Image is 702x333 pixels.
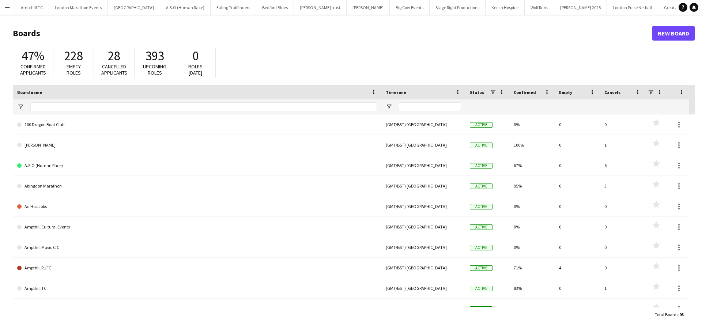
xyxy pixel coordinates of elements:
[17,103,24,110] button: Open Filter Menu
[514,90,536,95] span: Confirmed
[559,90,572,95] span: Empty
[600,299,645,319] div: 0
[509,155,555,175] div: 67%
[17,258,377,278] a: Ampthill RUFC
[600,278,645,298] div: 1
[64,48,83,64] span: 228
[600,155,645,175] div: 6
[600,196,645,216] div: 0
[381,258,465,278] div: (GMT/BST) [GEOGRAPHIC_DATA]
[600,135,645,155] div: 1
[17,114,377,135] a: 100 Dragon Boat Club
[600,114,645,135] div: 0
[17,217,377,237] a: Ampthill Cultural Events
[430,0,486,15] button: Stage Right Productions
[555,135,600,155] div: 0
[486,0,525,15] button: Keech Hospice
[211,0,256,15] button: Ealing Trailfinders
[655,312,678,317] span: Total Boards
[525,0,554,15] button: Wolf Runs
[470,183,492,189] span: Active
[143,63,166,76] span: Upcoming roles
[17,155,377,176] a: A.S.O (Human Race)
[470,204,492,209] span: Active
[509,114,555,135] div: 0%
[555,196,600,216] div: 0
[655,307,684,322] div: :
[17,196,377,217] a: Ad Hoc Jobs
[390,0,430,15] button: Big Cow Events
[509,217,555,237] div: 0%
[108,0,160,15] button: [GEOGRAPHIC_DATA]
[17,278,377,299] a: Ampthill TC
[470,286,492,291] span: Active
[381,278,465,298] div: (GMT/BST) [GEOGRAPHIC_DATA]
[381,155,465,175] div: (GMT/BST) [GEOGRAPHIC_DATA]
[192,48,199,64] span: 0
[386,103,392,110] button: Open Filter Menu
[555,155,600,175] div: 0
[108,48,120,64] span: 28
[554,0,607,15] button: [PERSON_NAME] 2025
[555,278,600,298] div: 0
[17,299,377,319] a: Ampthill vs [MEDICAL_DATA]
[470,245,492,250] span: Active
[381,176,465,196] div: (GMT/BST) [GEOGRAPHIC_DATA]
[146,48,164,64] span: 393
[386,90,406,95] span: Timezone
[294,0,347,15] button: [PERSON_NAME] trust
[30,102,377,111] input: Board name Filter Input
[17,90,42,95] span: Board name
[49,0,108,15] button: London Marathon Events
[470,265,492,271] span: Active
[509,258,555,278] div: 71%
[679,312,684,317] span: 95
[399,102,461,111] input: Timezone Filter Input
[509,278,555,298] div: 83%
[600,258,645,278] div: 0
[22,48,44,64] span: 47%
[20,63,46,76] span: Confirmed applicants
[555,217,600,237] div: 0
[381,299,465,319] div: (GMT/BST) [GEOGRAPHIC_DATA]
[17,176,377,196] a: Abingdon Marathon
[555,176,600,196] div: 0
[555,258,600,278] div: 4
[604,90,620,95] span: Cancels
[470,122,492,128] span: Active
[17,237,377,258] a: Ampthill Music CIC
[347,0,390,15] button: [PERSON_NAME]
[381,135,465,155] div: (GMT/BST) [GEOGRAPHIC_DATA]
[17,135,377,155] a: [PERSON_NAME]
[381,217,465,237] div: (GMT/BST) [GEOGRAPHIC_DATA]
[607,0,658,15] button: London Pulse Netball
[555,114,600,135] div: 0
[509,176,555,196] div: 95%
[160,0,211,15] button: A.S.O (Human Race)
[555,299,600,319] div: 0
[13,28,652,39] h1: Boards
[15,0,49,15] button: Ampthill TC
[101,63,127,76] span: Cancelled applicants
[381,196,465,216] div: (GMT/BST) [GEOGRAPHIC_DATA]
[470,306,492,312] span: Active
[470,163,492,169] span: Active
[509,237,555,257] div: 0%
[509,299,555,319] div: 0%
[509,135,555,155] div: 100%
[256,0,294,15] button: Bedford Blues
[509,196,555,216] div: 0%
[600,217,645,237] div: 0
[381,114,465,135] div: (GMT/BST) [GEOGRAPHIC_DATA]
[600,237,645,257] div: 0
[470,90,484,95] span: Status
[470,143,492,148] span: Active
[381,237,465,257] div: (GMT/BST) [GEOGRAPHIC_DATA]
[652,26,695,41] a: New Board
[188,63,203,76] span: Roles [DATE]
[600,176,645,196] div: 3
[470,224,492,230] span: Active
[555,237,600,257] div: 0
[67,63,81,76] span: Empty roles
